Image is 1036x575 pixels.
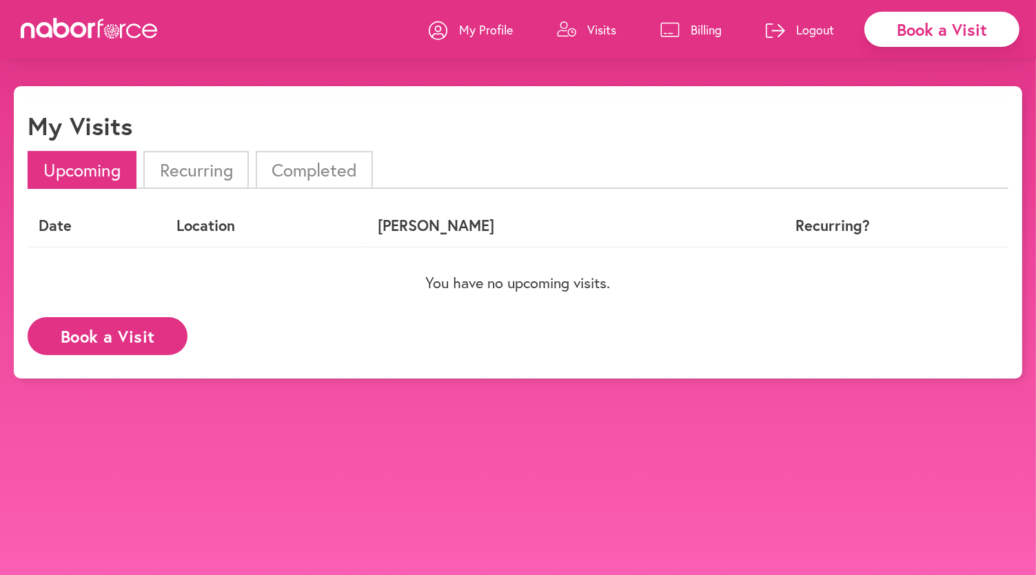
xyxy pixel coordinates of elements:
[660,9,722,50] a: Billing
[143,151,248,189] li: Recurring
[587,21,616,38] p: Visits
[165,205,367,246] th: Location
[28,317,187,355] button: Book a Visit
[28,274,1008,292] p: You have no upcoming visits.
[864,12,1019,47] div: Book a Visit
[796,21,834,38] p: Logout
[766,9,834,50] a: Logout
[28,111,132,141] h1: My Visits
[713,205,954,246] th: Recurring?
[28,205,165,246] th: Date
[459,21,513,38] p: My Profile
[256,151,373,189] li: Completed
[691,21,722,38] p: Billing
[429,9,513,50] a: My Profile
[28,151,136,189] li: Upcoming
[367,205,713,246] th: [PERSON_NAME]
[28,327,187,341] a: Book a Visit
[557,9,616,50] a: Visits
